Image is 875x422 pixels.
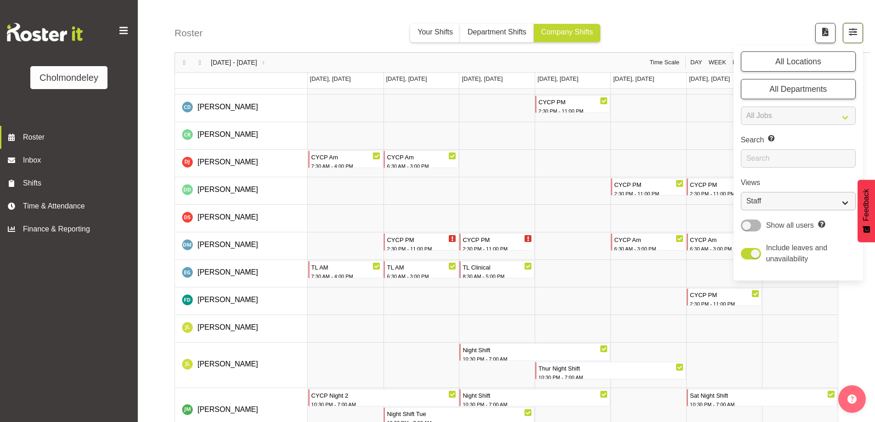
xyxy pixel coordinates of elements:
button: Fortnight [731,58,769,67]
div: Cholmondeley [40,71,98,84]
button: Timeline Week [707,58,728,67]
div: 2:30 PM - 11:00 PM [614,190,683,198]
div: Jess Marychurch"s event - Sat Night Shift Begin From Saturday, September 13, 2025 at 10:30:00 PM ... [687,389,837,406]
div: Dion McCormick"s event - CYCP Am Begin From Saturday, September 13, 2025 at 6:30:00 AM GMT+12:00 ... [687,233,762,251]
span: [PERSON_NAME] [198,186,258,193]
div: Dion McCormick"s event - CYCP PM Begin From Tuesday, September 9, 2025 at 2:30:00 PM GMT+12:00 En... [384,233,458,251]
span: [PERSON_NAME] [198,213,258,221]
span: [PERSON_NAME] [198,323,258,331]
button: All Locations [741,51,856,72]
span: [PERSON_NAME] [198,241,258,248]
span: Day [689,58,703,67]
span: Show all users [766,221,814,229]
button: Filter Shifts [843,23,863,43]
div: Jess Marychurch"s event - CYCP Night 2 Begin From Monday, September 8, 2025 at 10:30:00 PM GMT+12... [308,389,459,406]
span: Roster [23,132,133,143]
button: Company Shifts [534,24,600,42]
div: Camille Davidson"s event - CYCP PM Begin From Thursday, September 11, 2025 at 2:30:00 PM GMT+12:0... [535,96,610,113]
span: [PERSON_NAME] [198,360,258,368]
td: Camille Davidson resource [175,95,308,122]
div: TL AM [311,261,381,272]
div: Dejay Davison"s event - CYCP PM Begin From Saturday, September 13, 2025 at 2:30:00 PM GMT+12:00 E... [687,178,762,196]
div: Danielle Jeffery"s event - CYCP Am Begin From Tuesday, September 9, 2025 at 6:30:00 AM GMT+12:00 ... [384,151,458,168]
span: [PERSON_NAME] [198,103,258,111]
span: Feedback [861,189,872,221]
span: [DATE], [DATE] [537,75,578,82]
img: help-xxl-2.png [847,394,857,404]
span: Your Shifts [418,28,453,36]
button: Download a PDF of the roster according to the set date range. [815,23,835,43]
td: Danielle Jeffery resource [175,150,308,177]
div: Evie Gard"s event - TL Clinical Begin From Wednesday, September 10, 2025 at 8:30:00 AM GMT+12:00 ... [459,261,534,278]
td: Flora Dean resource [175,287,308,315]
div: 6:30 AM - 3:00 PM [690,245,759,253]
div: 8:30 AM - 5:00 PM [463,272,532,281]
div: CYCP PM [690,289,759,300]
div: Dion McCormick"s event - CYCP Am Begin From Friday, September 12, 2025 at 6:30:00 AM GMT+12:00 En... [611,233,686,251]
input: Search [741,149,856,168]
div: Thur Night Shift [538,362,683,373]
div: Night Shift Tue [387,408,532,419]
div: Jay Lowe"s event - Night Shift Begin From Wednesday, September 10, 2025 at 10:30:00 PM GMT+12:00 ... [459,343,610,361]
div: CYCP PM [387,234,456,245]
span: [PERSON_NAME] [198,296,258,304]
div: Dion McCormick"s event - CYCP PM Begin From Wednesday, September 10, 2025 at 2:30:00 PM GMT+12:00... [459,233,534,251]
span: [DATE], [DATE] [613,75,654,82]
div: Night Shift [463,389,608,400]
td: Jacinta Linstrom resource [175,315,308,343]
button: Timeline Day [689,58,704,67]
span: Time Scale [649,58,680,67]
div: 2:30 PM - 11:00 PM [538,107,608,115]
a: [PERSON_NAME] [198,129,258,140]
span: [DATE], [DATE] [310,75,351,82]
div: Next [192,53,208,72]
button: Department Shifts [460,24,534,42]
a: [PERSON_NAME] [198,322,258,333]
div: 2:30 PM - 11:00 PM [387,245,456,253]
div: CYCP Am [690,234,759,245]
td: Diane Sowerby resource [175,205,308,232]
span: Finance & Reporting [23,224,119,235]
div: 10:30 PM - 7:00 AM [538,373,683,382]
div: 6:30 AM - 3:00 PM [387,162,456,170]
div: 10:30 PM - 7:00 AM [463,400,608,409]
button: Your Shifts [410,24,460,42]
td: Dejay Davison resource [175,177,308,205]
td: Evie Gard resource [175,260,308,287]
div: CYCP Am [614,234,683,245]
div: CYCP Night 2 [311,389,457,400]
button: All Departments [741,79,856,99]
span: Department Shifts [468,28,526,36]
span: [PERSON_NAME] [198,158,258,166]
span: Inbox [23,155,133,166]
span: [PERSON_NAME] [198,130,258,138]
a: [PERSON_NAME] [198,157,258,168]
span: [DATE], [DATE] [462,75,502,82]
span: Shifts [23,178,119,189]
button: Next [194,58,206,68]
div: Jess Marychurch"s event - Night Shift Begin From Wednesday, September 10, 2025 at 10:30:00 PM GMT... [459,389,610,406]
button: September 08 - 14, 2025 [209,58,270,68]
span: Fortnight [732,58,768,67]
div: TL AM [387,261,456,272]
span: Week [708,58,727,67]
div: 7:30 AM - 4:00 PM [311,272,381,281]
div: CYCP Am [311,151,381,162]
div: Dejay Davison"s event - CYCP PM Begin From Friday, September 12, 2025 at 2:30:00 PM GMT+12:00 End... [611,178,686,196]
div: Evie Gard"s event - TL AM Begin From Monday, September 8, 2025 at 7:30:00 AM GMT+12:00 Ends At Mo... [308,261,383,278]
img: Rosterit website logo [7,23,83,41]
div: 10:30 PM - 7:00 AM [463,355,608,363]
div: 2:30 PM - 11:00 PM [690,190,759,198]
span: [DATE], [DATE] [689,75,730,82]
a: [PERSON_NAME] [198,212,258,223]
div: 2:30 PM - 11:00 PM [690,300,759,308]
div: 7:30 AM - 4:00 PM [311,162,381,170]
div: CYCP Am [387,151,456,162]
div: Danielle Jeffery"s event - CYCP Am Begin From Monday, September 8, 2025 at 7:30:00 AM GMT+12:00 E... [308,151,383,168]
span: Include leaves and unavailability [766,244,827,263]
div: CYCP PM [614,179,683,190]
div: Sat Night Shift [690,389,835,400]
td: Carole Rodden resource [175,122,308,150]
a: [PERSON_NAME] [198,184,258,195]
td: Jay Lowe resource [175,343,308,388]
